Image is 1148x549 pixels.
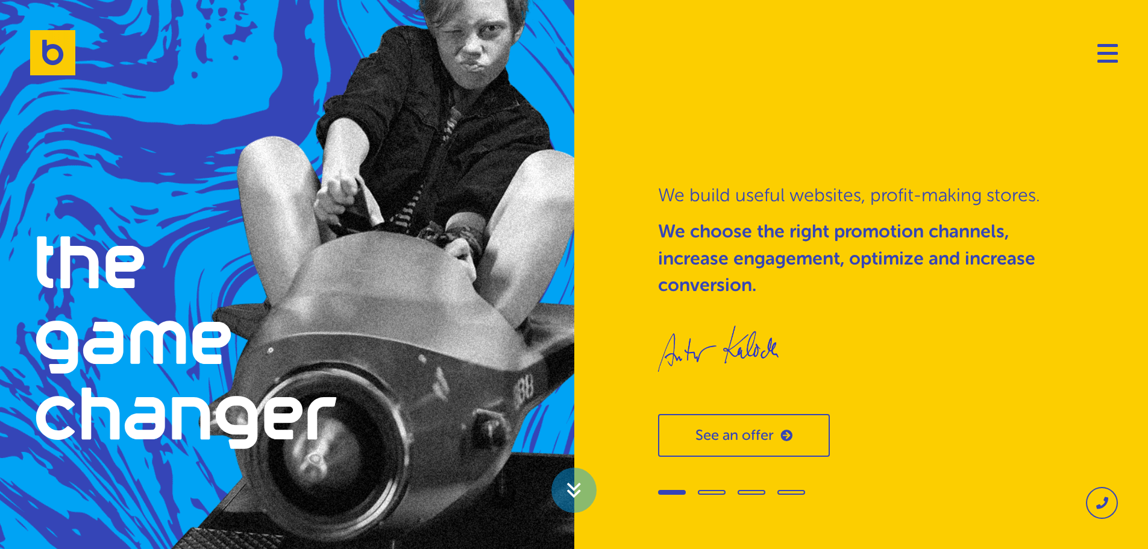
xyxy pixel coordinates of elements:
[34,229,339,457] h1: the game changer
[695,427,774,444] span: See an offer
[658,221,1035,295] strong: We choose the right promotion channels, increase engagement, optimize and increase conversion.
[738,490,765,495] span: Go to slide 3
[777,490,805,495] span: Go to slide 4
[658,182,1068,209] p: We build useful websites, profit-making stores.
[1097,43,1118,63] button: Navigation
[658,414,830,457] a: See an offer
[698,490,726,495] span: Go to slide 2
[30,30,75,75] img: Brandoo Group
[658,490,686,495] span: Go to slide 1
